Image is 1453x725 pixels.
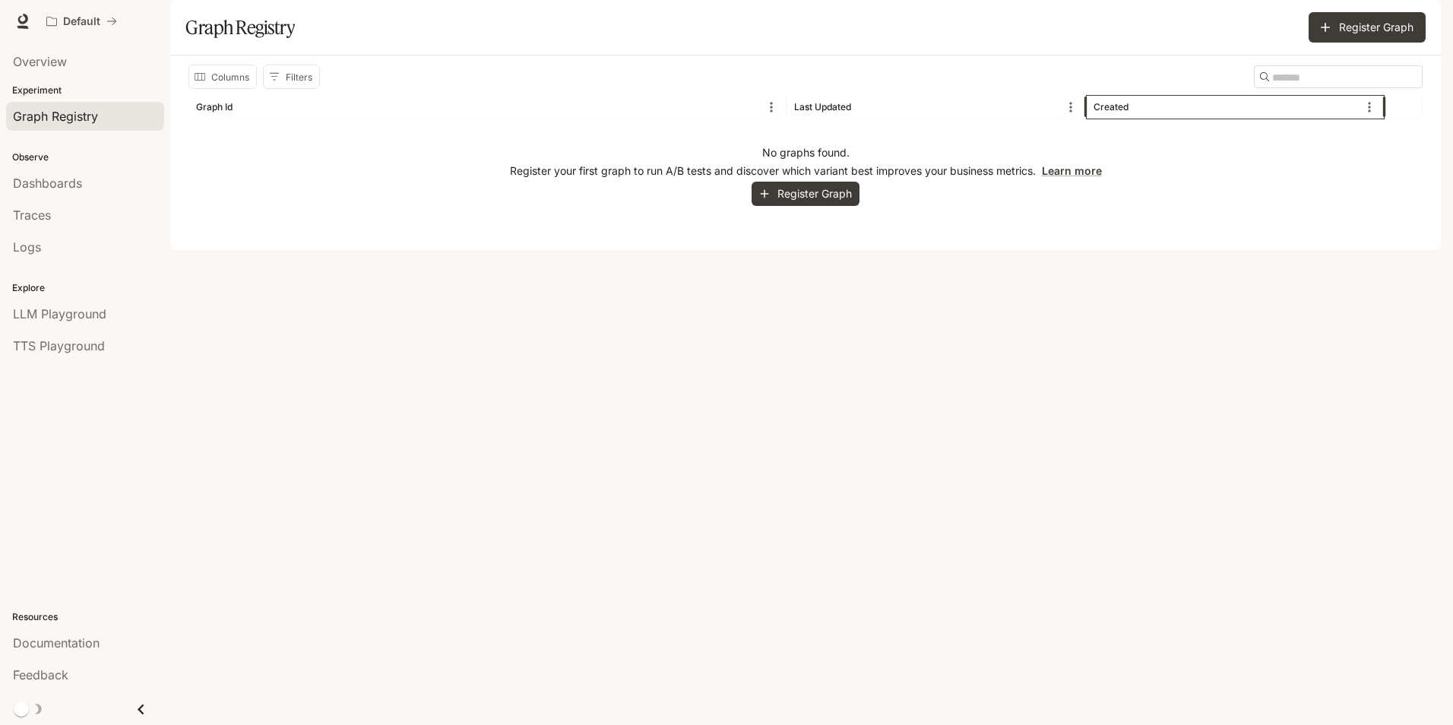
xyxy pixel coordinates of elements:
div: Search [1254,65,1423,88]
button: Select columns [188,65,257,89]
h1: Graph Registry [185,12,295,43]
button: Register Graph [752,182,859,207]
div: Created [1094,101,1129,112]
div: Graph Id [196,101,233,112]
p: No graphs found. [762,145,850,160]
button: Sort [234,96,257,119]
button: Sort [1130,96,1153,119]
p: Default [63,15,100,28]
button: Register Graph [1309,12,1426,43]
div: Last Updated [794,101,851,112]
button: Sort [853,96,875,119]
button: Show filters [263,65,320,89]
a: Learn more [1042,164,1102,177]
p: Register your first graph to run A/B tests and discover which variant best improves your business... [510,163,1102,179]
button: All workspaces [40,6,124,36]
button: Menu [1059,96,1082,119]
button: Menu [1358,96,1381,119]
button: Menu [760,96,783,119]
